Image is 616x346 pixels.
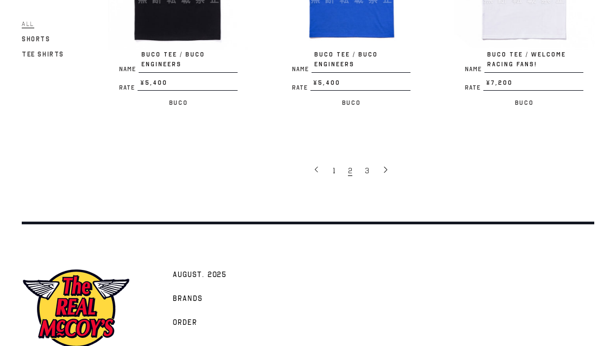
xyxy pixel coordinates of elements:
[108,96,248,109] p: Buco
[22,51,64,58] span: Tee Shirts
[173,318,197,329] span: Order
[167,286,208,310] a: Brands
[359,159,376,181] a: 3
[119,66,139,72] span: Name
[310,78,410,91] span: ¥5,400
[292,66,312,72] span: Name
[173,294,203,305] span: Brands
[483,78,583,91] span: ¥7,200
[138,78,238,91] span: ¥5,400
[119,85,138,91] span: Rate
[22,33,51,46] a: Shorts
[333,166,335,176] span: 1
[348,166,352,176] span: 2
[22,35,51,43] span: Shorts
[22,17,34,30] a: All
[465,85,483,91] span: Rate
[292,85,310,91] span: Rate
[139,50,238,72] span: BUCO TEE / BUCO ENGINEERS
[22,20,34,28] span: All
[365,166,369,176] span: 3
[173,270,227,281] span: AUGUST. 2025
[167,262,232,286] a: AUGUST. 2025
[465,66,484,72] span: Name
[484,50,583,72] span: BUCO TEE / WELCOME RACING FANS!
[281,96,421,109] p: Buco
[22,48,64,61] a: Tee Shirts
[454,96,594,109] p: Buco
[312,50,410,72] span: BUCO TEE / BUCO ENGINEERS
[167,310,203,334] a: Order
[327,159,343,181] a: 1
